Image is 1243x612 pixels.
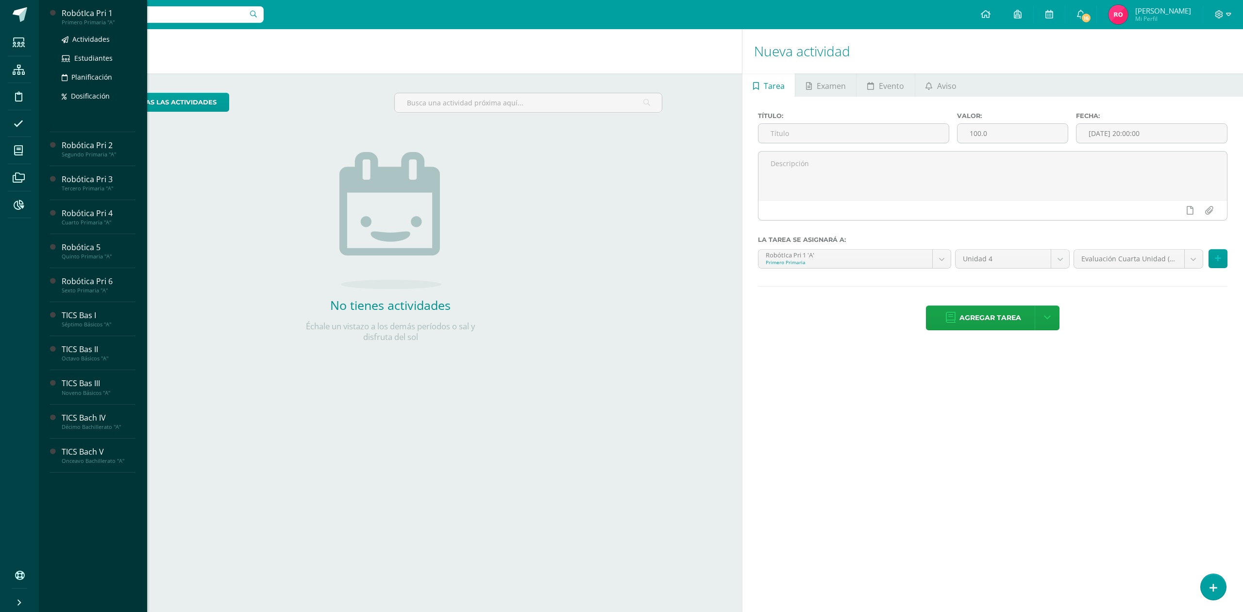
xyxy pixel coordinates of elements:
div: Octavo Básicos "A" [62,355,135,362]
h2: No tienes actividades [293,297,487,313]
span: Agregar tarea [959,306,1021,330]
a: TICS Bach IVDécimo Bachillerato "A" [62,412,135,430]
input: Fecha de entrega [1076,124,1227,143]
input: Título [758,124,949,143]
div: Robótica 5 [62,242,135,253]
div: RobótIca Pri 1 [62,8,135,19]
div: Robótica Pri 2 [62,140,135,151]
div: Robótica Pri 4 [62,208,135,219]
div: Robótica Pri 3 [62,174,135,185]
a: Robótica Pri 2Segundo Primaria "A" [62,140,135,158]
span: Evento [879,74,904,98]
a: TICS Bas IIOctavo Básicos "A" [62,344,135,362]
a: Robótica 5Quinto Primaria "A" [62,242,135,260]
div: TICS Bach IV [62,412,135,424]
label: La tarea se asignará a: [758,236,1227,243]
div: Séptimo Básicos "A" [62,321,135,328]
span: Actividades [72,34,110,44]
label: Título: [758,112,949,119]
a: Robótica Pri 3Tercero Primaria "A" [62,174,135,192]
div: TICS Bas II [62,344,135,355]
input: Busca una actividad próxima aquí... [395,93,662,112]
div: Quinto Primaria "A" [62,253,135,260]
a: Dosificación [62,90,135,102]
span: Estudiantes [74,53,113,63]
a: Robótica Pri 6Sexto Primaria "A" [62,276,135,294]
div: Décimo Bachillerato "A" [62,424,135,430]
a: TICS Bach VOnceavo Bachillerato "A" [62,446,135,464]
span: Evaluación Cuarta Unidad (20.0%) [1081,250,1177,268]
a: Planificación [62,71,135,83]
a: Robótica Pri 4Cuarto Primaria "A" [62,208,135,226]
div: Primero Primaria [766,259,925,266]
div: Onceavo Bachillerato "A" [62,458,135,464]
a: RobótIca Pri 1Primero Primaria "A" [62,8,135,26]
span: Tarea [764,74,785,98]
a: Unidad 4 [956,250,1069,268]
img: 9ed3ab4ddce8f95826e4430dc4482ce6.png [1109,5,1128,24]
a: todas las Actividades [118,93,229,112]
span: [PERSON_NAME] [1135,6,1191,16]
label: Fecha: [1076,112,1227,119]
div: Robótica Pri 6 [62,276,135,287]
span: Examen [817,74,846,98]
a: Evento [857,73,914,97]
span: Planificación [71,72,112,82]
div: Segundo Primaria "A" [62,151,135,158]
a: Evaluación Cuarta Unidad (20.0%) [1074,250,1203,268]
a: Actividades [62,34,135,45]
div: TICS Bas III [62,378,135,389]
div: Cuarto Primaria "A" [62,219,135,226]
span: Aviso [937,74,957,98]
div: RobótIca Pri 1 'A' [766,250,925,259]
a: TICS Bas ISéptimo Básicos "A" [62,310,135,328]
a: Aviso [915,73,967,97]
img: no_activities.png [339,152,441,289]
span: Unidad 4 [963,250,1043,268]
a: Tarea [742,73,795,97]
span: Dosificación [71,91,110,101]
a: Examen [795,73,856,97]
div: TICS Bas I [62,310,135,321]
div: Tercero Primaria "A" [62,185,135,192]
div: TICS Bach V [62,446,135,458]
a: RobótIca Pri 1 'A'Primero Primaria [758,250,951,268]
div: Sexto Primaria "A" [62,287,135,294]
p: Échale un vistazo a los demás períodos o sal y disfruta del sol [293,321,487,342]
div: Noveno Básicos "A" [62,390,135,396]
span: 16 [1081,13,1092,23]
input: Puntos máximos [957,124,1068,143]
h1: Actividades [50,29,730,73]
span: Mi Perfil [1135,15,1191,23]
a: TICS Bas IIINoveno Básicos "A" [62,378,135,396]
label: Valor: [957,112,1069,119]
input: Busca un usuario... [45,6,264,23]
div: Primero Primaria "A" [62,19,135,26]
h1: Nueva actividad [754,29,1231,73]
a: Estudiantes [62,52,135,64]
